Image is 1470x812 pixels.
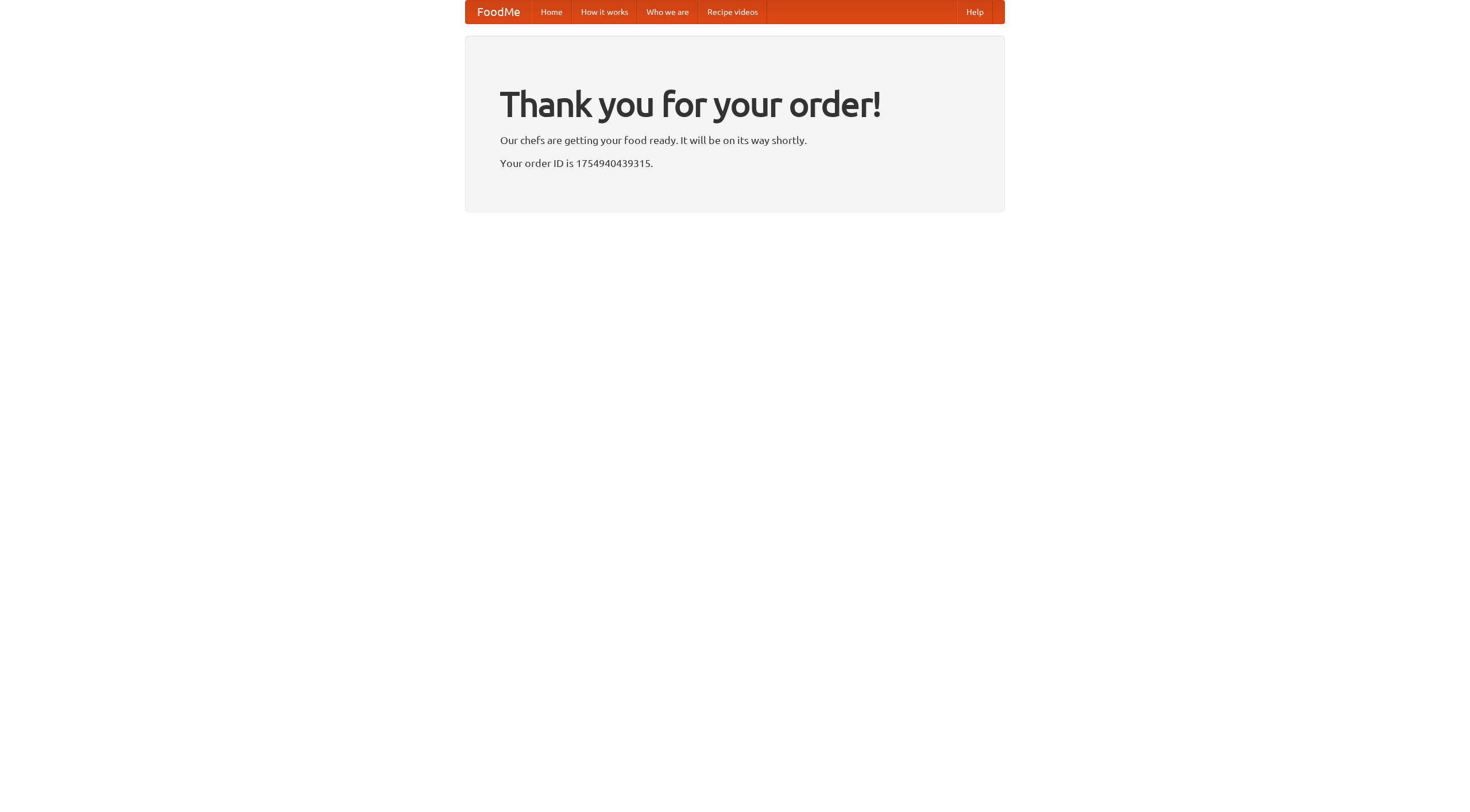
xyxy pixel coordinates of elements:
a: Home [532,1,572,24]
a: How it works [572,1,637,24]
a: Help [957,1,993,24]
p: Your order ID is 1754940439315. [500,154,970,172]
h1: Thank you for your order! [500,76,970,131]
a: Who we are [637,1,698,24]
a: Recipe videos [698,1,767,24]
p: Our chefs are getting your food ready. It will be on its way shortly. [500,131,970,149]
a: FoodMe [466,1,532,24]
